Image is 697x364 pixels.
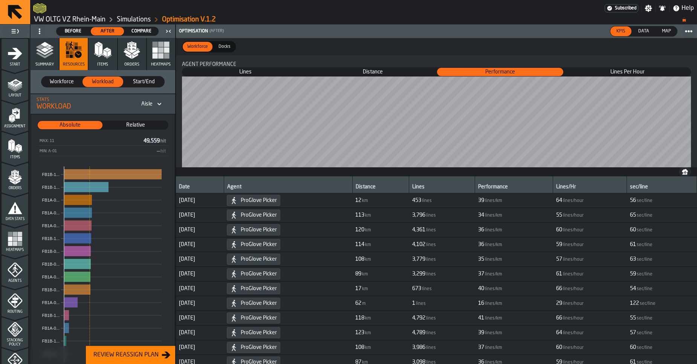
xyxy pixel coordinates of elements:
[39,149,154,154] div: Min: A-01
[682,4,694,13] span: Help
[90,27,125,36] label: button-switch-multi-After
[42,326,60,330] text: FB1A-0...
[412,184,472,191] div: Lines
[478,286,484,292] span: 40
[412,271,425,277] span: 3,299
[556,300,584,306] span: FormattedValue
[182,61,691,67] div: Title
[128,28,155,35] span: Compare
[82,76,123,87] label: button-switch-multi-Workload
[227,239,280,250] div: ProGlove Picker
[365,257,371,262] span: km
[669,4,697,13] label: button-toggle-Help
[227,312,280,324] div: ProGlove Picker
[2,26,28,37] label: button-toggle-Toggle Full Menu
[637,272,653,277] span: sec/line
[103,121,168,130] label: button-switch-multi-Relative
[37,97,126,102] div: Stats
[227,254,280,265] div: ProGlove Picker
[124,27,159,36] label: button-switch-multi-Compare
[2,310,28,314] span: Routing
[176,55,697,167] div: stat-Agent performance
[615,6,636,11] span: Subscribed
[42,300,60,305] text: FB1A-0...
[362,198,368,203] span: km
[630,315,636,321] span: 55
[227,224,280,236] div: ProGlove Picker
[2,248,28,252] span: Heatmaps
[556,197,562,203] span: 64
[179,197,221,203] span: [DATE]
[659,28,674,35] span: Map
[2,193,28,223] li: menu Data Stats
[91,27,124,35] div: thumb
[214,42,235,52] div: thumb
[182,68,309,76] div: thumb
[412,315,437,321] span: FormattedValue
[355,286,361,292] span: 17
[2,101,28,131] li: menu Assignment
[355,300,367,306] span: FormattedValue
[362,301,366,306] span: m
[2,279,28,283] span: Agents
[485,228,502,233] span: lines/km
[2,93,28,98] span: Layout
[42,172,60,177] text: FB1B-1...
[38,121,102,129] div: thumb
[485,198,502,203] span: lines/km
[605,4,638,12] div: Menu Subscription
[656,26,677,36] div: thumb
[42,262,60,266] text: FB1B-0...
[355,256,372,262] span: FormattedValue
[355,242,372,248] span: FormattedValue
[182,61,236,67] span: Agent performance
[163,27,174,36] label: button-toggle-Close me
[632,26,656,37] label: button-switch-multi-Data
[57,27,90,35] div: thumb
[355,286,369,292] span: FormattedValue
[83,76,123,87] div: thumb
[38,121,102,129] span: Absolute
[642,5,655,12] label: button-toggle-Settings
[437,68,564,76] div: thumb
[355,197,361,203] span: 12
[478,197,503,203] span: FormattedValue
[437,67,564,76] label: button-switch-multi-Performance
[42,223,60,228] text: FB1A-0...
[2,338,28,347] span: Stacking Policy
[478,300,503,306] span: FormattedValue
[227,327,280,338] div: ProGlove Picker
[41,76,82,87] div: thumb
[227,342,280,353] div: ProGlove Picker
[356,184,406,191] div: Distance
[125,27,158,35] div: thumb
[630,286,636,292] span: 54
[630,271,636,277] span: 59
[42,198,60,202] text: FB1A-0...
[151,62,171,67] span: Heatmaps
[426,257,436,262] span: lines
[179,227,221,233] span: [DATE]
[556,242,562,248] span: 59
[179,286,221,292] span: [DATE]
[2,132,28,162] li: menu Items
[630,242,653,248] span: FormattedValue
[132,99,166,109] div: DropdownMenuValue-[object Object]
[630,242,636,248] span: 61
[33,15,694,24] nav: Breadcrumb
[216,43,234,50] span: Docks
[563,198,584,203] span: lines/hour
[556,184,624,191] div: Lines/Hr
[630,212,653,218] span: FormattedValue
[630,197,653,203] span: FormattedValue
[556,256,584,262] span: FormattedValue
[556,256,562,262] span: 57
[184,43,211,50] span: Workforce
[183,68,309,76] span: Lines
[437,68,563,76] span: Performance
[144,138,167,144] span: 49,559
[37,121,103,130] label: button-switch-multi-Absolute
[355,315,372,321] span: FormattedValue
[412,286,433,292] span: FormattedValue
[412,227,437,233] span: FormattedValue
